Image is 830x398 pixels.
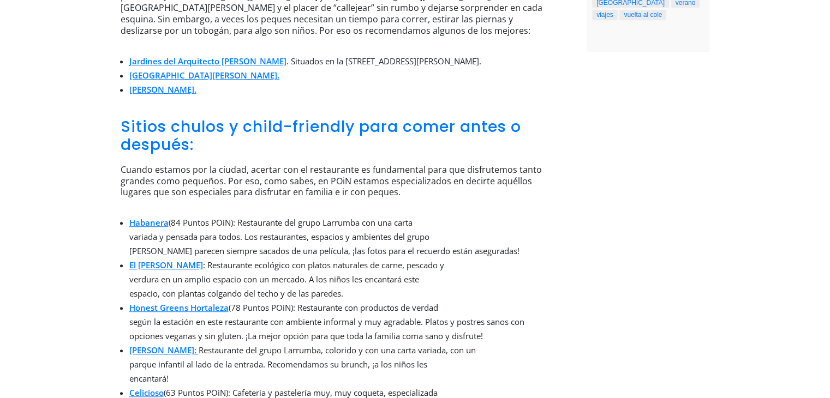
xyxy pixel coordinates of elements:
[129,56,286,67] a: Jardines del Arquitecto [PERSON_NAME]
[129,54,554,68] li: . Situados en la [STREET_ADDRESS][PERSON_NAME].
[592,10,618,20] a: viajes (2 elementos)
[129,215,554,258] li: (84 Puntos POiN): Restaurante del grupo Larrumba con una carta variada y pensada para todos. Los ...
[129,343,554,385] li: Restaurante del grupo Larrumba, colorido y con una carta variada, con un parque infantil al lado ...
[129,387,164,398] a: Celicioso
[129,302,229,313] a: Honest Greens Hortaleza
[129,258,554,300] li: : Restaurante ecológico con platos naturales de carne, pescado y verdura en un amplio espacio con...
[121,164,554,207] p: Cuando estamos por la ciudad, acertar con el restaurante es fundamental para que disfrutemos tant...
[129,84,196,95] a: [PERSON_NAME].
[129,260,203,270] a: El [PERSON_NAME]
[619,10,666,20] a: vuelta al cole (3 elementos)
[129,70,279,81] a: [GEOGRAPHIC_DATA][PERSON_NAME].
[129,300,554,343] li: (78 Puntos POiN): Restaurante con productos de verdad según la estación en este restaurante con a...
[121,118,554,160] h3: Sitios chulos y child-friendly para comer antes o después:
[129,217,169,228] a: Habanera
[129,345,196,355] a: [PERSON_NAME]:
